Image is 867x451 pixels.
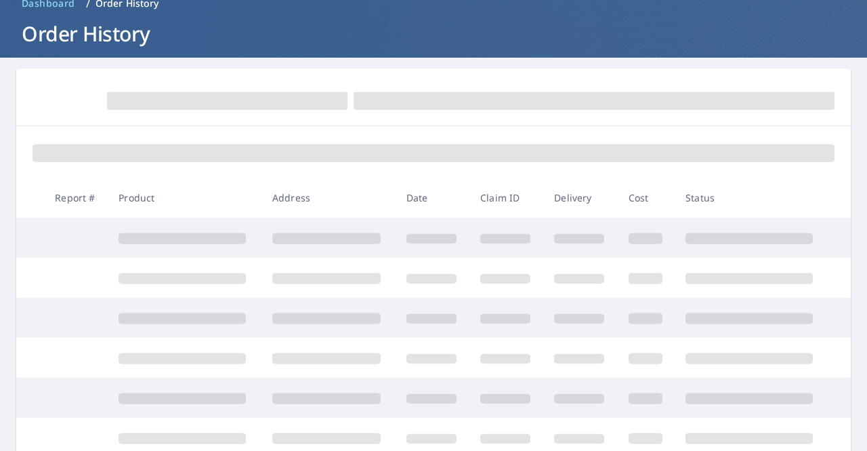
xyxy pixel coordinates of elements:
h1: Order History [16,20,851,47]
th: Delivery [543,178,617,218]
th: Report # [44,178,108,218]
th: Cost [618,178,675,218]
th: Claim ID [469,178,543,218]
th: Address [261,178,396,218]
th: Date [396,178,469,218]
th: Status [675,178,828,218]
th: Product [108,178,261,218]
